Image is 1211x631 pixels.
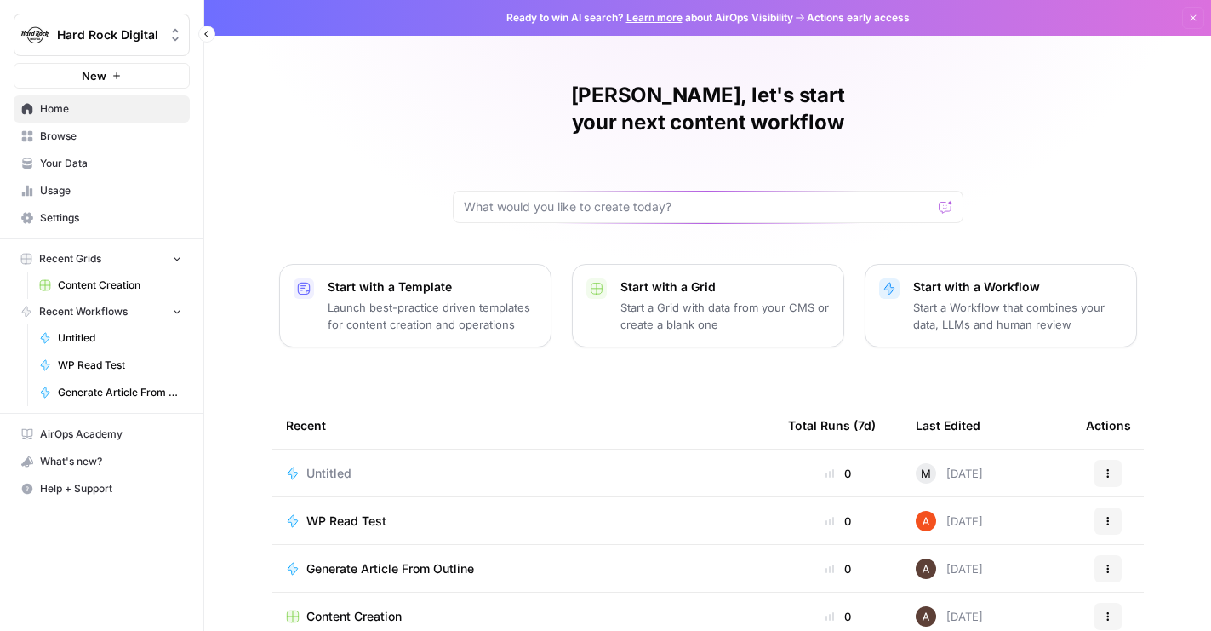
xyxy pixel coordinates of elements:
a: Your Data [14,150,190,177]
button: Start with a GridStart a Grid with data from your CMS or create a blank one [572,264,844,347]
a: WP Read Test [286,513,761,530]
span: Untitled [58,330,182,346]
div: [DATE] [916,511,983,531]
a: WP Read Test [31,352,190,379]
button: Workspace: Hard Rock Digital [14,14,190,56]
span: Generate Article From Outline [306,560,474,577]
span: Recent Grids [39,251,101,267]
img: wtbmvrjo3qvncyiyitl6zoukl9gz [916,559,936,579]
a: Usage [14,177,190,204]
span: Hard Rock Digital [57,26,160,43]
button: Start with a WorkflowStart a Workflow that combines your data, LLMs and human review [865,264,1137,347]
a: Browse [14,123,190,150]
span: Help + Support [40,481,182,496]
div: Last Edited [916,402,980,449]
span: New [82,67,106,84]
img: wtbmvrjo3qvncyiyitl6zoukl9gz [916,606,936,627]
p: Start with a Grid [620,278,830,295]
a: Learn more [626,11,683,24]
span: Content Creation [306,608,402,625]
a: AirOps Academy [14,421,190,448]
button: Help + Support [14,475,190,502]
p: Launch best-practice driven templates for content creation and operations [328,299,537,333]
span: Untitled [306,465,351,482]
span: Settings [40,210,182,226]
div: What's new? [14,449,189,474]
div: [DATE] [916,559,983,579]
p: Start a Workflow that combines your data, LLMs and human review [913,299,1122,333]
span: Actions early access [807,10,910,26]
a: Settings [14,204,190,232]
a: Untitled [31,324,190,352]
span: Browse [40,129,182,144]
button: Recent Workflows [14,299,190,324]
span: M [921,465,931,482]
div: 0 [788,560,888,577]
a: Untitled [286,465,761,482]
p: Start with a Workflow [913,278,1122,295]
div: Total Runs (7d) [788,402,876,449]
span: WP Read Test [58,358,182,373]
div: 0 [788,465,888,482]
button: New [14,63,190,89]
span: Recent Workflows [39,304,128,319]
span: Home [40,101,182,117]
span: AirOps Academy [40,427,182,442]
span: Your Data [40,156,182,171]
h1: [PERSON_NAME], let's start your next content workflow [453,82,963,136]
span: Usage [40,183,182,198]
button: What's new? [14,448,190,475]
span: WP Read Test [306,513,386,530]
button: Recent Grids [14,246,190,272]
div: Actions [1086,402,1131,449]
button: Start with a TemplateLaunch best-practice driven templates for content creation and operations [279,264,551,347]
a: Generate Article From Outline [31,379,190,406]
a: Generate Article From Outline [286,560,761,577]
span: Content Creation [58,278,182,293]
div: 0 [788,608,888,625]
img: Hard Rock Digital Logo [20,20,50,50]
a: Home [14,95,190,123]
span: Generate Article From Outline [58,385,182,400]
div: Recent [286,402,761,449]
p: Start a Grid with data from your CMS or create a blank one [620,299,830,333]
p: Start with a Template [328,278,537,295]
span: Ready to win AI search? about AirOps Visibility [506,10,793,26]
div: 0 [788,513,888,530]
a: Content Creation [31,272,190,299]
img: cje7zb9ux0f2nqyv5qqgv3u0jxek [916,511,936,531]
input: What would you like to create today? [464,198,932,215]
div: [DATE] [916,463,983,484]
a: Content Creation [286,608,761,625]
div: [DATE] [916,606,983,627]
